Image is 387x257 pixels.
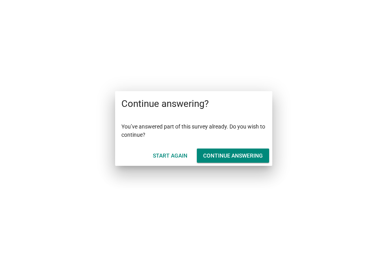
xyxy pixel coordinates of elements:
[153,152,187,160] div: Start Again
[203,152,263,160] div: Continue answering
[197,149,269,163] button: Continue answering
[115,91,272,116] div: Continue answering?
[147,149,194,163] button: Start Again
[115,116,272,145] div: You’ve answered part of this survey already. Do you wish to continue?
